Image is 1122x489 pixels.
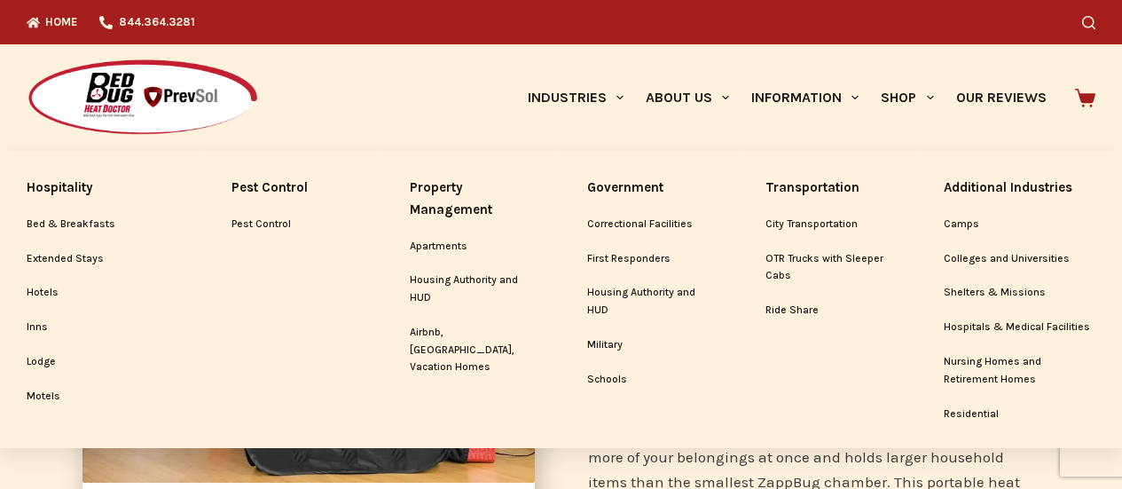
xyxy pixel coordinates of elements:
a: Bed & Breakfasts [27,208,177,241]
a: Pest Control [231,208,356,241]
a: City Transportation [765,208,890,241]
a: Hospitals & Medical Facilities [944,311,1095,344]
a: About Us [634,44,740,151]
a: Nursing Homes and Retirement Homes [944,345,1095,397]
a: Apartments [410,230,534,264]
a: Lodge [27,345,177,379]
a: Schools [587,363,711,397]
a: Inns [27,311,177,344]
a: Airbnb, [GEOGRAPHIC_DATA], Vacation Homes [410,316,534,384]
a: Transportation [765,169,890,207]
a: Ride Share [765,294,890,327]
a: Pest Control [231,169,356,207]
a: Residential [944,398,1095,431]
a: Property Management [410,169,534,229]
a: Industries [516,44,634,151]
a: Extended Stays [27,242,177,276]
a: Government [587,169,711,207]
a: Housing Authority and HUD [587,276,711,327]
a: Information [741,44,870,151]
a: Hotels [27,276,177,310]
a: Additional Industries [944,169,1095,207]
a: Hospitality [27,169,177,207]
a: Correctional Facilities [587,208,711,241]
a: Shelters & Missions [944,276,1095,310]
img: Prevsol/Bed Bug Heat Doctor [27,59,259,138]
a: Our Reviews [945,44,1057,151]
a: Military [587,328,711,362]
a: Colleges and Universities [944,242,1095,276]
a: Shop [870,44,945,151]
a: First Responders [587,242,711,276]
a: Camps [944,208,1095,241]
nav: Primary [516,44,1057,151]
button: Search [1082,16,1095,29]
a: Motels [27,380,177,414]
a: OTR Trucks with Sleeper Cabs [765,242,890,294]
a: Housing Authority and HUD [410,264,534,315]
